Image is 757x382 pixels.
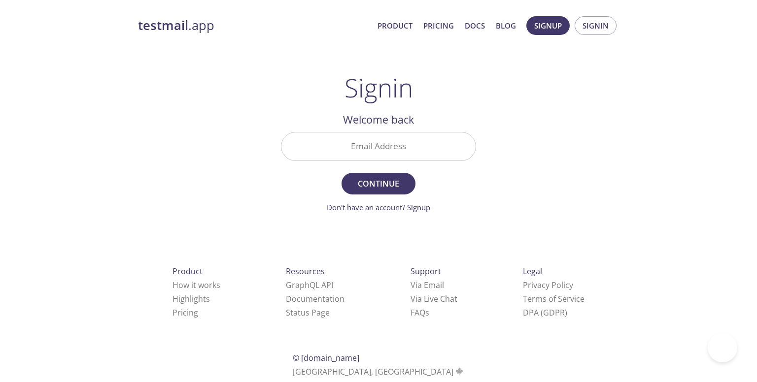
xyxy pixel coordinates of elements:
[523,266,542,277] span: Legal
[583,19,609,32] span: Signin
[293,366,465,377] span: [GEOGRAPHIC_DATA], [GEOGRAPHIC_DATA]
[496,19,516,32] a: Blog
[286,266,325,277] span: Resources
[327,202,430,212] a: Don't have an account? Signup
[344,73,413,102] h1: Signin
[411,280,444,290] a: Via Email
[172,307,198,318] a: Pricing
[411,266,441,277] span: Support
[423,19,454,32] a: Pricing
[138,17,188,34] strong: testmail
[352,177,405,191] span: Continue
[342,173,415,194] button: Continue
[526,16,570,35] button: Signup
[286,307,330,318] a: Status Page
[575,16,617,35] button: Signin
[708,333,737,362] iframe: Help Scout Beacon - Open
[523,280,573,290] a: Privacy Policy
[286,293,344,304] a: Documentation
[465,19,485,32] a: Docs
[534,19,562,32] span: Signup
[411,293,457,304] a: Via Live Chat
[523,293,585,304] a: Terms of Service
[172,266,203,277] span: Product
[286,280,333,290] a: GraphQL API
[378,19,413,32] a: Product
[138,17,370,34] a: testmail.app
[172,280,220,290] a: How it works
[281,111,476,128] h2: Welcome back
[523,307,567,318] a: DPA (GDPR)
[293,352,359,363] span: © [DOMAIN_NAME]
[411,307,429,318] a: FAQ
[172,293,210,304] a: Highlights
[425,307,429,318] span: s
